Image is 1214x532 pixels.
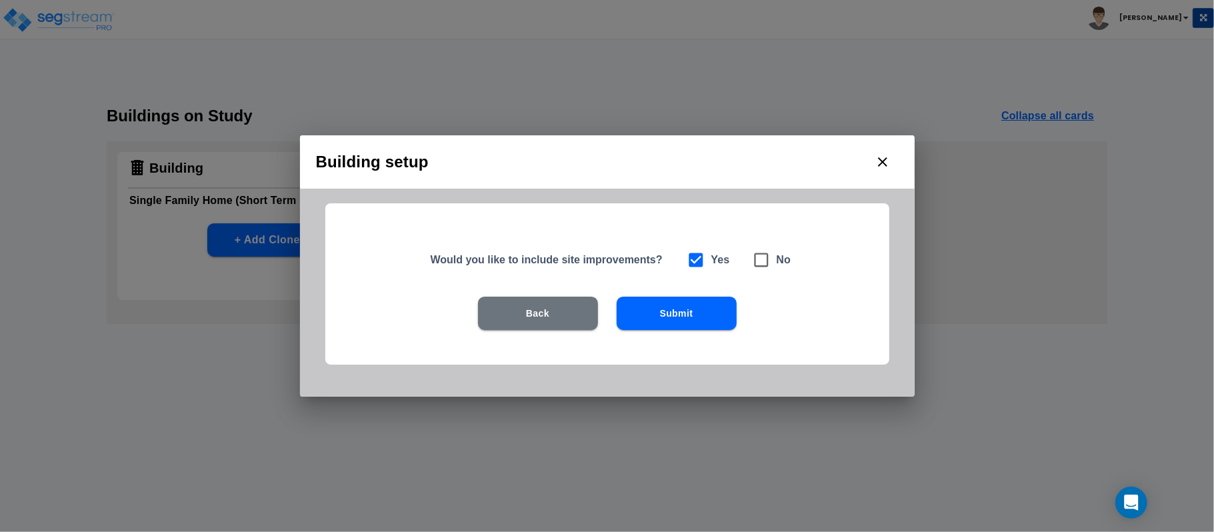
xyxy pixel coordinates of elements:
[777,251,791,269] h6: No
[478,297,598,330] button: Back
[1115,487,1147,519] div: Open Intercom Messenger
[431,253,670,267] h5: Would you like to include site improvements?
[867,146,899,178] button: close
[617,297,737,330] button: Submit
[711,251,730,269] h6: Yes
[300,135,915,189] h2: Building setup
